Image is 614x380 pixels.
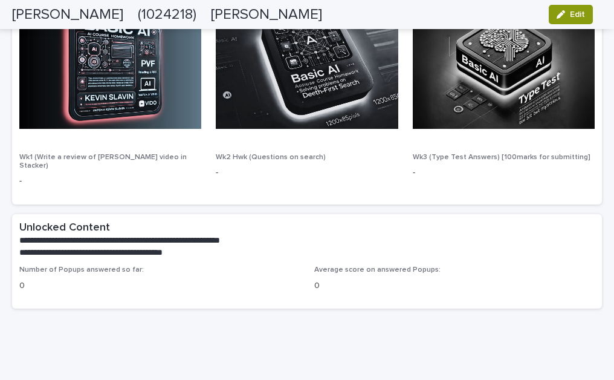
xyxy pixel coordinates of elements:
p: - [216,166,398,179]
span: Wk1 (Write a review of [PERSON_NAME] video in Stacker) [19,154,187,169]
h2: Unlocked Content [19,221,110,235]
p: - [413,166,595,179]
p: - [19,175,201,188]
span: Wk3 (Type Test Answers) [100marks for submitting] [413,154,590,161]
p: 0 [19,280,300,292]
h2: [PERSON_NAME] (1024218) [PERSON_NAME] [12,6,322,24]
button: Edit [549,5,593,24]
span: Wk2 Hwk (Questions on search) [216,154,326,161]
p: 0 [314,280,595,292]
span: Average score on answered Popups: [314,266,441,274]
span: Edit [570,10,585,19]
span: Number of Popups answered so far: [19,266,144,274]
